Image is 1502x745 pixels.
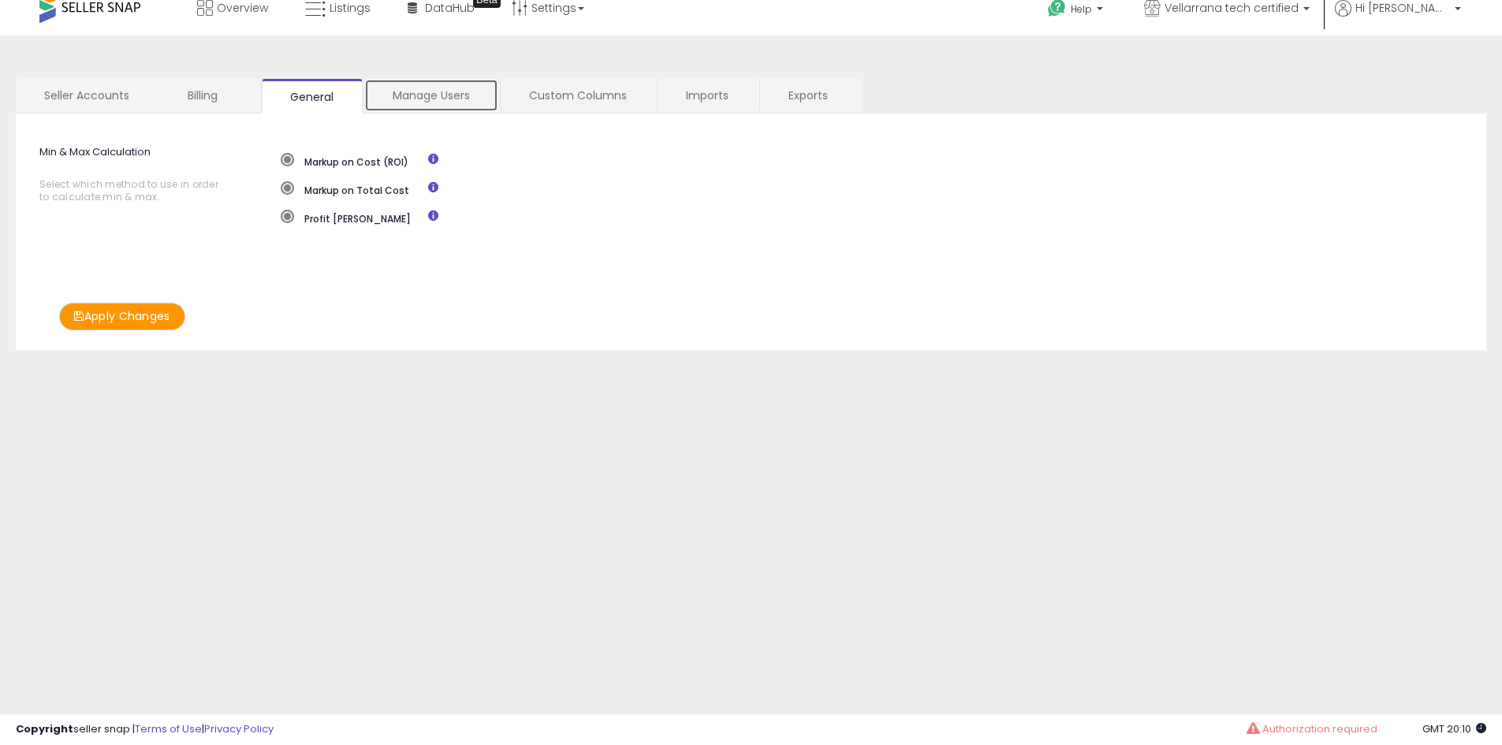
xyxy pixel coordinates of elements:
[281,210,411,225] label: Profit [PERSON_NAME]
[39,178,224,203] span: Select which method to use in order to calculate min & max.
[28,145,269,210] label: Min & Max Calculation
[16,79,158,112] a: Seller Accounts
[501,79,655,112] a: Custom Columns
[364,79,498,112] a: Manage Users
[204,721,274,736] a: Privacy Policy
[281,153,408,169] label: Markup on Cost (ROI)
[281,181,409,197] label: Markup on Total Cost
[658,79,758,112] a: Imports
[1071,2,1092,16] span: Help
[262,79,363,114] a: General
[59,303,185,330] button: Apply Changes
[135,721,202,736] a: Terms of Use
[159,79,259,112] a: Billing
[16,721,73,736] strong: Copyright
[1262,721,1377,736] span: Authorization required
[760,79,861,112] a: Exports
[16,722,274,737] div: seller snap | |
[1422,721,1486,736] span: 2025-09-9 20:10 GMT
